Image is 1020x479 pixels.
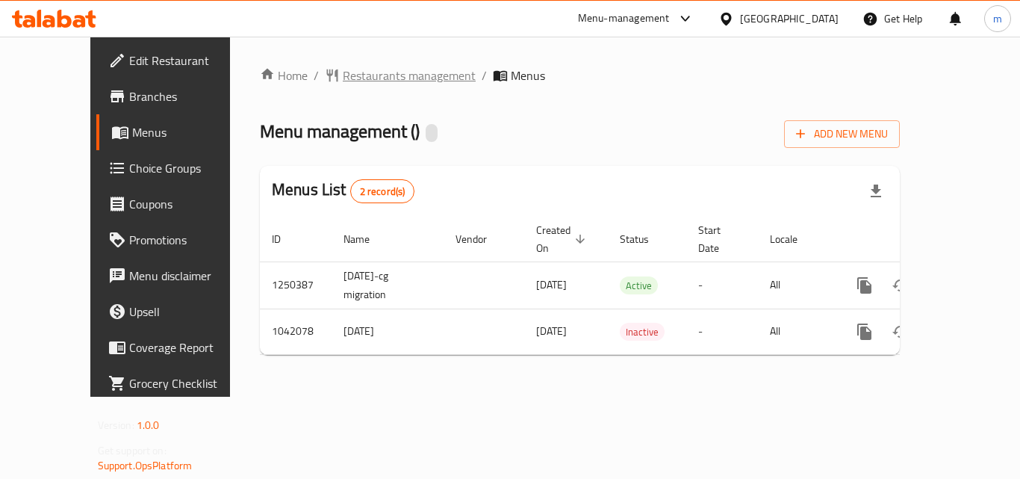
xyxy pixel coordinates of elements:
li: / [314,67,319,84]
a: Choice Groups [96,150,261,186]
span: Menu disclaimer [129,267,249,285]
span: m [993,10,1002,27]
a: Home [260,67,308,84]
td: All [758,309,835,354]
span: Branches [129,87,249,105]
a: Branches [96,78,261,114]
div: [GEOGRAPHIC_DATA] [740,10,839,27]
button: more [847,268,883,303]
span: Upsell [129,303,249,321]
span: Menus [511,67,545,84]
span: Name [343,230,389,248]
td: - [686,309,758,354]
span: Get support on: [98,441,167,460]
span: Restaurants management [343,67,476,84]
span: Add New Menu [796,125,888,143]
span: Menu management ( ) [260,114,420,148]
div: Total records count [350,179,415,203]
span: ID [272,230,300,248]
a: Edit Restaurant [96,43,261,78]
button: Change Status [883,268,918,303]
span: Inactive [620,324,665,341]
span: Edit Restaurant [129,52,249,69]
span: Version: [98,415,134,435]
span: [DATE] [536,321,567,341]
nav: breadcrumb [260,67,900,84]
span: 2 record(s) [351,185,414,199]
div: Export file [858,173,894,209]
div: Active [620,276,658,294]
span: Vendor [455,230,506,248]
a: Grocery Checklist [96,365,261,401]
span: Coupons [129,195,249,213]
h2: Menus List [272,179,414,203]
li: / [482,67,487,84]
span: Status [620,230,668,248]
td: All [758,262,835,309]
a: Restaurants management [325,67,476,84]
span: Grocery Checklist [129,374,249,392]
div: Menu-management [578,10,670,28]
span: [DATE] [536,275,567,294]
span: Start Date [698,221,740,257]
span: Active [620,277,658,294]
span: Choice Groups [129,159,249,177]
span: 1.0.0 [137,415,160,435]
a: Upsell [96,294,261,330]
button: Add New Menu [784,120,900,148]
td: 1042078 [260,309,332,354]
a: Menu disclaimer [96,258,261,294]
td: - [686,262,758,309]
td: [DATE] [332,309,444,354]
table: enhanced table [260,217,1002,355]
span: Locale [770,230,817,248]
a: Support.OpsPlatform [98,456,193,475]
a: Promotions [96,222,261,258]
a: Coverage Report [96,330,261,365]
span: Coverage Report [129,339,249,356]
span: Menus [132,123,249,141]
a: Coupons [96,186,261,222]
th: Actions [835,217,1002,262]
button: Change Status [883,314,918,350]
span: Created On [536,221,590,257]
span: Promotions [129,231,249,249]
button: more [847,314,883,350]
a: Menus [96,114,261,150]
td: 1250387 [260,262,332,309]
td: [DATE]-cg migration [332,262,444,309]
